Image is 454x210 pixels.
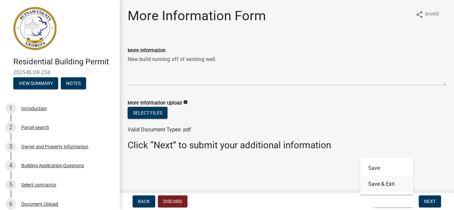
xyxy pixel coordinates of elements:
[128,8,266,24] h1: More Information Form
[133,195,155,207] button: Back
[21,202,58,206] div: Document Upload
[21,144,88,149] div: Owner and Property Information
[360,160,413,176] button: Save
[424,199,436,204] span: Next
[5,103,16,114] div: 1
[13,69,106,76] span: 2025-BLDR-234
[128,101,182,105] label: More Information Upload
[158,195,187,207] button: Discard
[5,141,16,152] div: 3
[5,122,16,133] div: 2
[61,81,86,86] wm-modal-confirm: Notes
[21,163,84,168] div: Building Application Questions
[61,77,86,89] button: Notes
[128,126,191,133] span: Valid Document Types: pdf
[379,199,404,204] span: Save & Exit
[183,100,188,105] i: info
[13,7,57,50] img: Putnam County, Georgia
[138,199,150,204] span: Back
[419,195,441,207] button: Next
[373,195,413,207] button: Save & Exit
[128,140,446,151] h3: Click “Next” to submit your additional information
[21,106,47,111] div: Introduction
[21,125,49,130] div: Parcel search
[5,199,16,209] div: 6
[128,107,168,119] button: Select files
[410,8,445,21] button: shareShare
[5,179,16,190] div: 5
[360,176,413,192] button: Save & Exit
[21,182,57,187] div: Select contractor
[5,160,16,171] div: 4
[425,11,439,19] span: Share
[360,158,413,195] div: Save & Exit
[415,11,423,19] i: share
[13,77,58,89] button: View Summary
[13,57,114,67] h4: Residential Building Permit
[128,48,166,53] label: More Information
[13,81,58,86] wm-modal-confirm: Summary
